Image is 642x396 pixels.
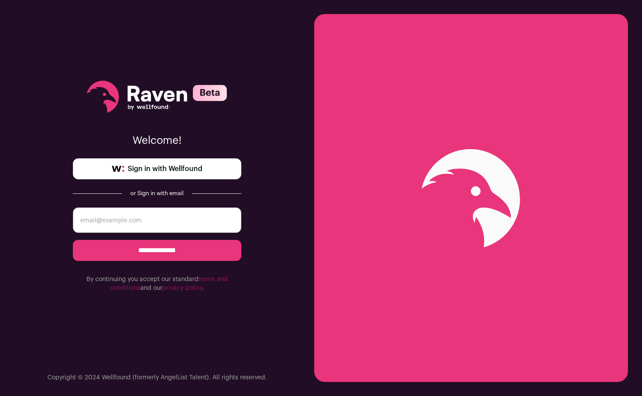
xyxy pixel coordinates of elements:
p: Welcome! [73,134,241,148]
a: privacy policy [162,285,202,291]
div: or Sign in with email [129,190,185,197]
p: Copyright © 2024 Wellfound (formerly AngelList Talent). All rights reserved. [47,373,267,382]
img: wellfound-symbol-flush-black-fb3c872781a75f747ccb3a119075da62bfe97bd399995f84a933054e44a575c4.png [112,166,124,172]
span: Sign in with Wellfound [128,164,202,174]
p: By continuing you accept our standard and our . [73,275,241,293]
input: email@example.com [73,207,241,233]
a: Sign in with Wellfound [73,158,241,179]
